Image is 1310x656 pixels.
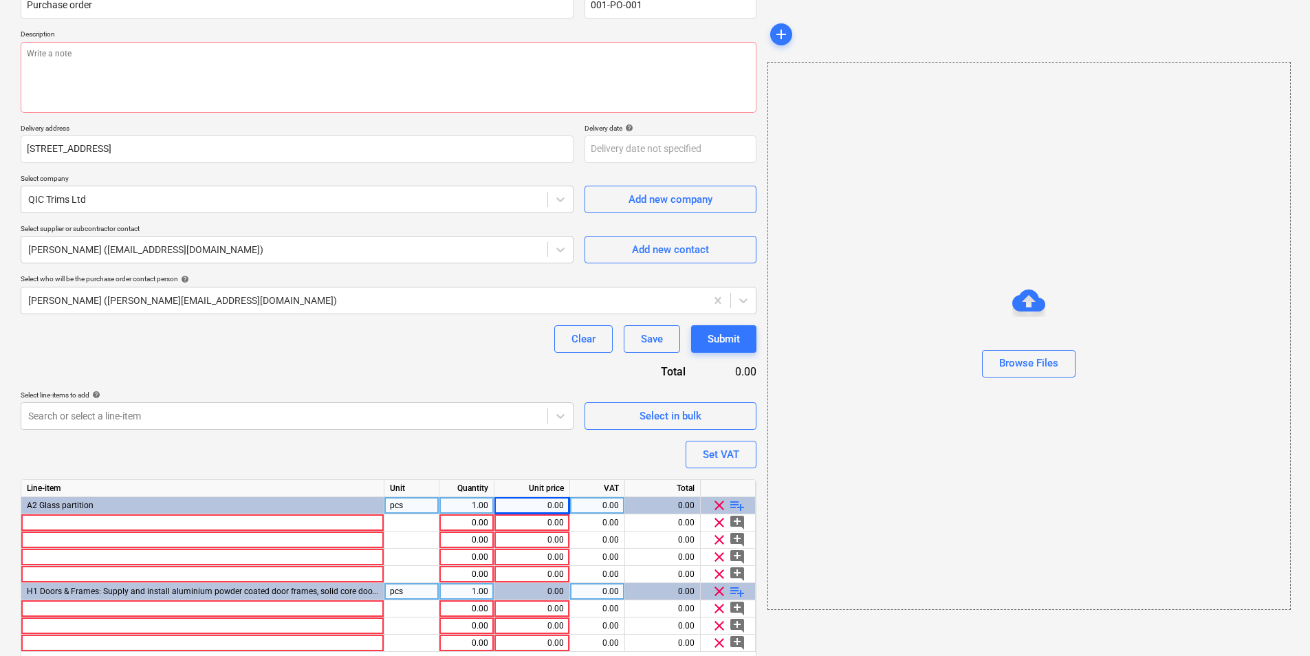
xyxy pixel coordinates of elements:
span: clear [711,514,728,531]
div: Delivery date [585,124,756,133]
div: 0.00 [576,566,619,583]
div: Line-item [21,480,384,497]
button: Submit [691,325,756,353]
p: Select company [21,174,574,186]
span: clear [711,635,728,651]
div: Select in bulk [640,407,701,425]
div: 0.00 [576,532,619,549]
div: 0.00 [576,497,619,514]
span: clear [711,600,728,617]
div: Unit [384,480,439,497]
span: add_comment [729,617,745,634]
span: clear [711,583,728,600]
input: Delivery address [21,135,574,163]
input: Delivery date not specified [585,135,756,163]
span: help [89,391,100,399]
div: 0.00 [625,617,701,635]
div: Submit [708,330,740,348]
div: 0.00 [500,583,564,600]
button: Save [624,325,680,353]
span: playlist_add [729,583,745,600]
button: Add new contact [585,236,756,263]
div: 0.00 [576,617,619,635]
button: Browse Files [982,350,1076,378]
div: 0.00 [625,497,701,514]
div: Save [641,330,663,348]
div: 0.00 [500,566,564,583]
div: pcs [384,497,439,514]
div: 0.00 [445,600,488,617]
span: clear [711,549,728,565]
span: add_comment [729,600,745,617]
div: 0.00 [445,635,488,652]
div: 1.00 [445,497,488,514]
div: Add new contact [632,241,709,259]
span: add_comment [729,549,745,565]
span: add [773,26,789,43]
span: add_comment [729,532,745,548]
div: 0.00 [625,635,701,652]
button: Set VAT [686,441,756,468]
div: 0.00 [576,600,619,617]
div: 0.00 [625,566,701,583]
div: 0.00 [445,566,488,583]
span: clear [711,532,728,548]
span: H1 Doors & Frames: Supply and install aluminium powder coated door frames, solid core doors 1981x... [27,587,723,596]
span: clear [711,497,728,514]
div: 0.00 [500,514,564,532]
div: Select line-items to add [21,391,574,400]
p: Delivery address [21,124,574,135]
span: help [622,124,633,132]
div: Set VAT [703,446,739,463]
div: 0.00 [445,549,488,566]
span: add_comment [729,566,745,582]
div: Browse Files [999,354,1058,372]
span: playlist_add [729,497,745,514]
p: Description [21,30,756,41]
span: help [178,275,189,283]
div: Total [578,364,708,380]
div: 1.00 [445,583,488,600]
div: 0.00 [576,583,619,600]
div: 0.00 [625,532,701,549]
button: Clear [554,325,613,353]
div: 0.00 [445,532,488,549]
div: Unit price [494,480,570,497]
div: 0.00 [625,583,701,600]
span: add_comment [729,635,745,651]
div: Add new company [629,190,712,208]
div: Browse Files [767,62,1291,610]
div: VAT [570,480,625,497]
div: 0.00 [625,549,701,566]
div: 0.00 [500,549,564,566]
div: 0.00 [445,514,488,532]
p: Select supplier or subcontractor contact [21,224,574,236]
div: 0.00 [500,617,564,635]
div: 0.00 [576,635,619,652]
span: add_comment [729,514,745,531]
div: 0.00 [500,532,564,549]
div: Quantity [439,480,494,497]
span: A2 Glass partition [27,501,94,510]
div: 0.00 [625,514,701,532]
div: 0.00 [576,514,619,532]
span: clear [711,617,728,634]
div: 0.00 [500,600,564,617]
span: clear [711,566,728,582]
button: Add new company [585,186,756,213]
div: Clear [571,330,596,348]
iframe: Chat Widget [1241,590,1310,656]
div: pcs [384,583,439,600]
div: 0.00 [625,600,701,617]
button: Select in bulk [585,402,756,430]
div: 0.00 [445,617,488,635]
div: 0.00 [500,497,564,514]
div: 0.00 [708,364,756,380]
div: 0.00 [500,635,564,652]
div: 0.00 [576,549,619,566]
div: Total [625,480,701,497]
div: Select who will be the purchase order contact person [21,274,756,283]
